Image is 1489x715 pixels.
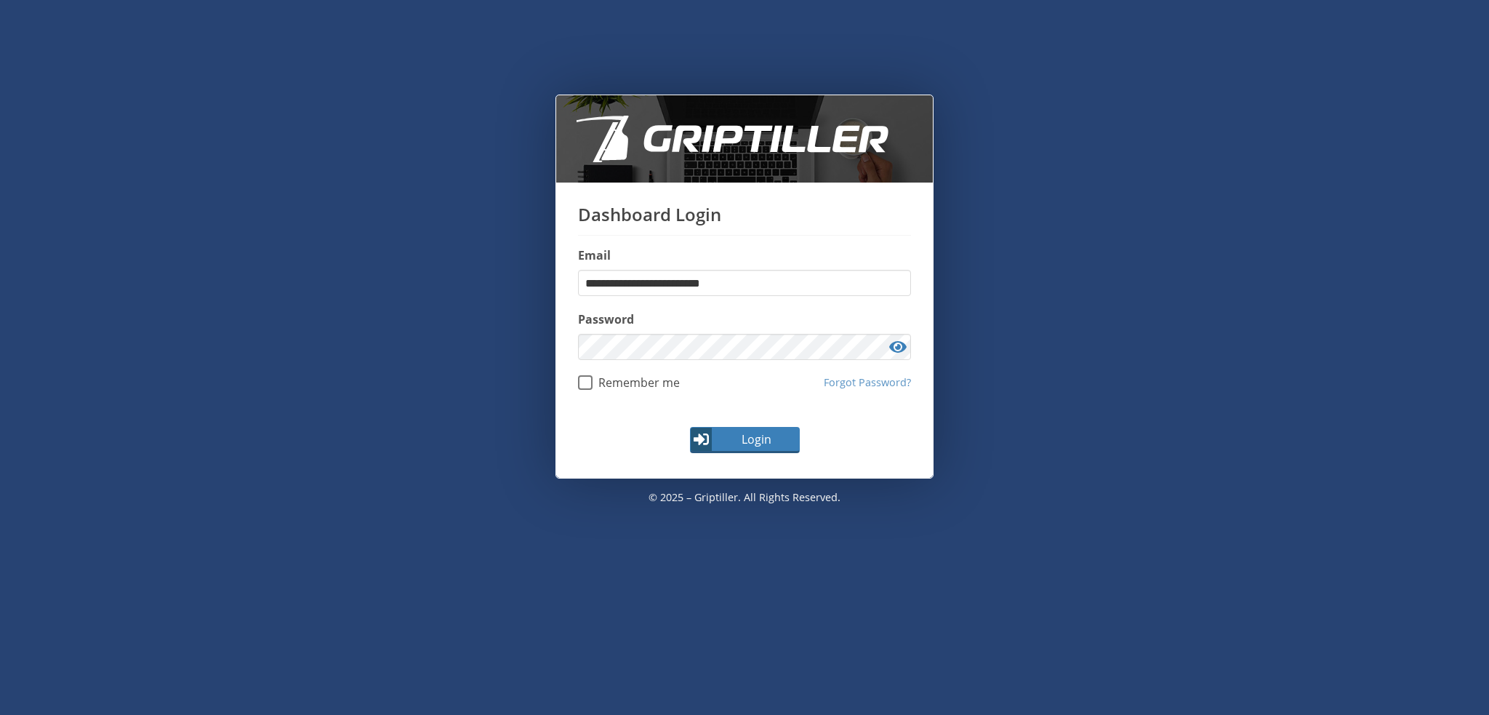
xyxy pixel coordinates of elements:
label: Email [578,247,911,264]
p: © 2025 – Griptiller. All rights reserved. [555,479,934,516]
h1: Dashboard Login [578,204,911,236]
button: Login [690,427,800,453]
span: Remember me [593,375,680,390]
label: Password [578,311,911,328]
a: Forgot Password? [824,375,911,391]
span: Login [714,431,798,448]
